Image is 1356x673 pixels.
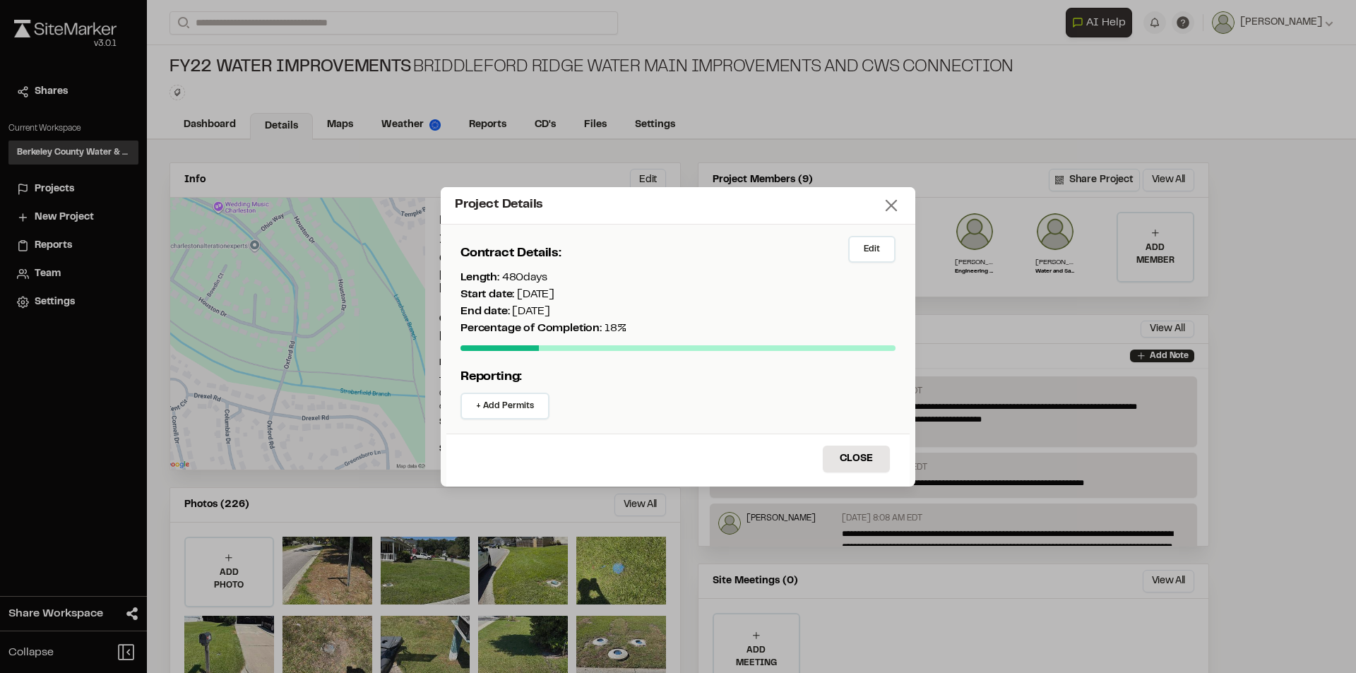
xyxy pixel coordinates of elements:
p: 18 % [460,320,896,337]
p: 480 days [460,269,896,286]
button: + Add Permits [460,393,549,419]
p: Contract Details: [460,244,561,263]
span: Percentage of Completion: [460,323,602,333]
span: Length: [460,273,499,282]
div: Project Details [455,196,881,215]
p: [DATE] [460,303,896,320]
span: Start date: [460,290,514,299]
p: Reporting: [460,368,896,387]
p: [DATE] [460,286,896,303]
span: End date: [460,306,510,316]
